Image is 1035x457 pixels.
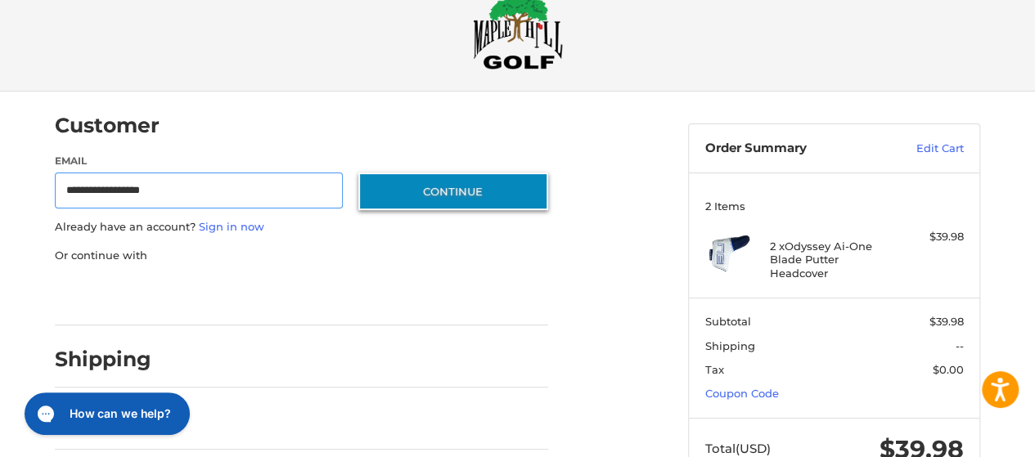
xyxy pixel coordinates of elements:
h2: Customer [55,113,160,138]
span: $0.00 [933,363,964,376]
h3: 2 Items [705,199,964,213]
iframe: PayPal-paypal [50,280,173,309]
a: Sign in now [199,220,264,233]
button: Continue [358,172,548,210]
a: Coupon Code [705,387,779,400]
iframe: PayPal-venmo [327,280,450,309]
label: Email [55,154,343,168]
span: $39.98 [929,315,964,328]
div: $39.98 [899,229,964,245]
h4: 2 x Odyssey Ai-One Blade Putter Headcover [770,240,895,280]
iframe: PayPal-paylater [188,280,311,309]
p: Or continue with [55,248,548,264]
a: Edit Cart [881,141,964,157]
iframe: Gorgias live chat messenger [16,387,195,441]
span: Total (USD) [705,441,771,456]
p: Already have an account? [55,219,548,235]
span: Tax [705,363,724,376]
h3: Order Summary [705,141,881,157]
span: -- [956,339,964,352]
span: Subtotal [705,315,751,328]
iframe: Google Customer Reviews [900,413,1035,457]
h2: Shipping [55,347,151,372]
span: Shipping [705,339,755,352]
